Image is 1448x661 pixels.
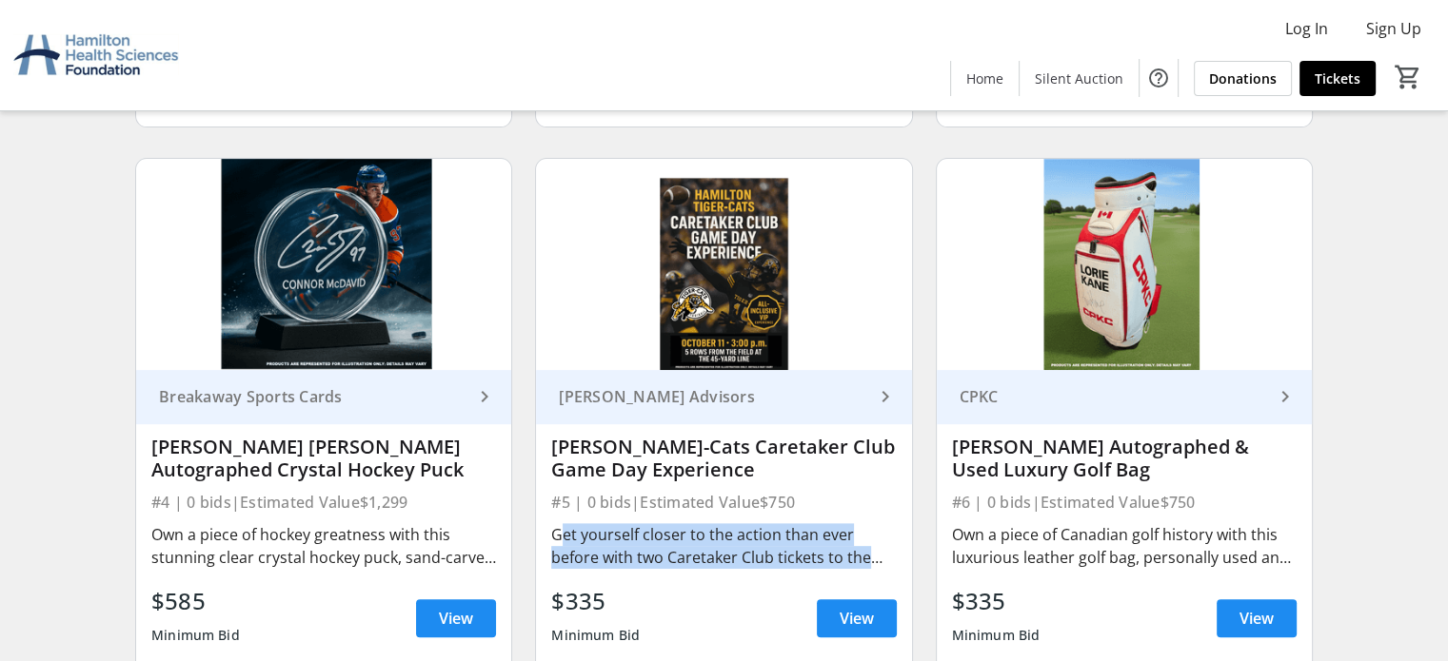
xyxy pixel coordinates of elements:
[1270,13,1343,44] button: Log In
[1366,17,1421,40] span: Sign Up
[1217,599,1297,637] a: View
[1315,68,1360,88] span: Tickets
[151,489,496,515] div: #4 | 0 bids | Estimated Value $1,299
[1020,61,1139,96] a: Silent Auction
[951,61,1019,96] a: Home
[136,370,511,424] a: Breakaway Sports Cards
[1351,13,1437,44] button: Sign Up
[536,159,911,370] img: Hamilton Tiger-Cats Caretaker Club Game Day Experience
[937,370,1312,424] a: CPKC
[1240,607,1274,630] span: View
[952,436,1297,481] div: [PERSON_NAME] Autographed & Used Luxury Golf Bag
[551,618,640,652] div: Minimum Bid
[11,8,181,103] img: Hamilton Health Sciences Foundation's Logo
[1274,385,1297,408] mat-icon: keyboard_arrow_right
[874,385,897,408] mat-icon: keyboard_arrow_right
[952,387,1274,406] div: CPKC
[473,385,496,408] mat-icon: keyboard_arrow_right
[151,387,473,406] div: Breakaway Sports Cards
[952,489,1297,515] div: #6 | 0 bids | Estimated Value $750
[817,599,897,637] a: View
[937,159,1312,370] img: Lorie Kane Autographed & Used Luxury Golf Bag
[151,523,496,569] div: Own a piece of hockey greatness with this stunning clear crystal hockey puck, sand-carved and per...
[840,607,874,630] span: View
[551,584,640,618] div: $335
[952,618,1041,652] div: Minimum Bid
[151,584,240,618] div: $585
[1140,59,1178,97] button: Help
[1209,68,1277,88] span: Donations
[551,489,896,515] div: #5 | 0 bids | Estimated Value $750
[439,607,473,630] span: View
[551,523,896,569] div: Get yourself closer to the action than ever before with two Caretaker Club tickets to the [PERSON...
[966,68,1003,88] span: Home
[136,159,511,370] img: Connor McDavid Autographed Crystal Hockey Puck
[1391,60,1425,94] button: Cart
[151,618,240,652] div: Minimum Bid
[1285,17,1328,40] span: Log In
[536,370,911,424] a: [PERSON_NAME] Advisors
[1194,61,1292,96] a: Donations
[551,387,873,406] div: [PERSON_NAME] Advisors
[151,436,496,481] div: [PERSON_NAME] [PERSON_NAME] Autographed Crystal Hockey Puck
[416,599,496,637] a: View
[551,436,896,481] div: [PERSON_NAME]-Cats Caretaker Club Game Day Experience
[952,584,1041,618] div: $335
[952,523,1297,569] div: Own a piece of Canadian golf history with this luxurious leather golf bag, personally used and au...
[1035,68,1123,88] span: Silent Auction
[1299,61,1376,96] a: Tickets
